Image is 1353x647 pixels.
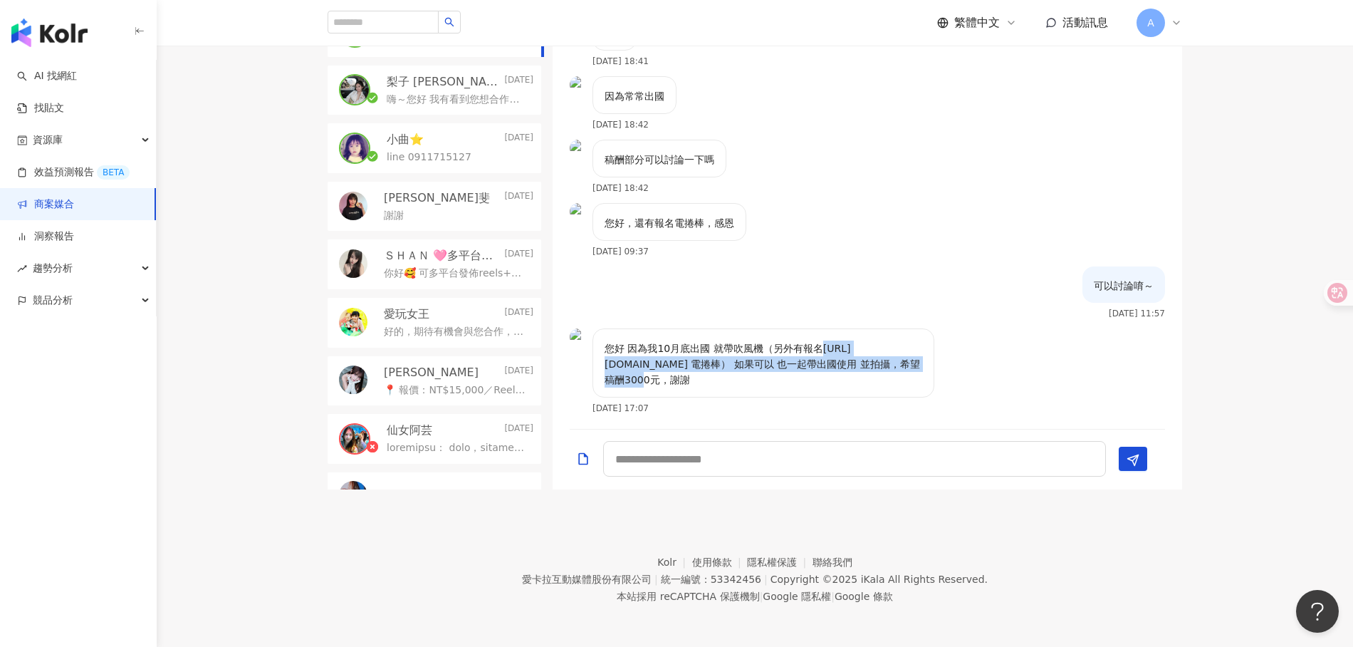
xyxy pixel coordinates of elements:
[835,591,893,602] a: Google 條款
[592,403,649,413] p: [DATE] 17:07
[339,481,367,509] img: KOL Avatar
[504,306,533,322] p: [DATE]
[654,574,658,585] span: |
[592,56,649,66] p: [DATE] 18:41
[605,88,664,104] p: 因為常常出國
[576,442,590,475] button: Add a file
[570,328,587,346] img: KOL Avatar
[504,423,533,438] p: [DATE]
[1062,16,1108,29] span: 活動訊息
[605,341,922,388] p: 您好 因為我10月底出國 就帶吹風機（另外有報名[URL][DOMAIN_NAME] 電捲棒） 如果可以 也一起帶出國使用 並拍攝，希望稿酬3000元，謝謝
[813,557,852,568] a: 聯絡我們
[339,308,367,336] img: KOL Avatar
[605,215,734,231] p: 您好，還有報名電捲棒，感恩
[692,557,748,568] a: 使用條款
[522,574,652,585] div: 愛卡拉互動媒體股份有限公司
[384,306,429,322] p: 愛玩女王
[954,15,1000,31] span: 繁體中文
[617,588,892,605] span: 本站採用 reCAPTCHA 保護機制
[387,423,432,438] p: 仙女阿芸
[33,252,73,284] span: 趨勢分析
[384,190,490,206] p: [PERSON_NAME]斐
[340,134,369,162] img: KOL Avatar
[17,101,64,115] a: 找貼文
[504,190,533,206] p: [DATE]
[387,441,528,455] p: loremipsu： dolo，sitametc，adipis、elitseddoeius。 tempor IN：utlab://etd.magnaaliq.eni/admi.5604/ VE：...
[763,591,831,602] a: Google 隱私權
[384,488,479,504] p: [PERSON_NAME]
[760,591,763,602] span: |
[570,76,587,93] img: KOL Avatar
[764,574,768,585] span: |
[504,74,533,90] p: [DATE]
[657,557,691,568] a: Kolr
[17,69,77,83] a: searchAI 找網紅
[384,383,528,398] p: 📍 報價：NT$15,000／Reels影片乙支 已包含拍攝＋剪輯＋廣告授權＋影片原檔授權＋2–3次審文修改，影片將以實際使用體驗為主，配合品牌指定文字與Hashtag露出。 📍 平台數據參考：...
[592,247,649,257] p: [DATE] 09:37
[384,209,404,223] p: 謝謝
[1296,590,1339,633] iframe: Help Scout Beacon - Open
[17,165,130,180] a: 效益預測報告BETA
[770,574,988,585] div: Copyright © 2025 All Rights Reserved.
[504,248,533,264] p: [DATE]
[387,93,528,107] p: 嗨～您好 我有看到您想合作旅行吹風機的商案
[340,425,369,453] img: KOL Avatar
[384,266,528,281] p: 你好🥰 可多平台發佈reels+於dcard、部落格簡單導入影片 Youtube /tiktok/小紅書/IG/FB/痞客邦/Dcard 並會分享至各大多個相關社團 - FB🩷商業模式 [URL...
[504,132,533,147] p: [DATE]
[17,264,27,274] span: rise
[339,366,367,394] img: KOL Avatar
[444,17,454,27] span: search
[384,365,479,381] p: [PERSON_NAME]
[384,325,528,339] p: 好的，期待有機會與您合作，謝謝！😊
[1109,309,1165,319] p: [DATE] 11:57
[570,140,587,157] img: KOL Avatar
[339,192,367,220] img: KOL Avatar
[17,197,74,212] a: 商案媒合
[1094,278,1154,294] p: 可以討論唷～
[33,284,73,316] span: 競品分析
[340,76,369,104] img: KOL Avatar
[387,74,501,90] p: 梨子 [PERSON_NAME]
[1147,15,1154,31] span: A
[339,249,367,278] img: KOL Avatar
[384,248,501,264] p: ＳＨＡＮ 🩷多平台發佈🩷Youtube /tiktok/小紅書/IG/FB/痞客邦/Dcard
[831,591,835,602] span: |
[747,557,813,568] a: 隱私權保護
[592,120,649,130] p: [DATE] 18:42
[592,183,649,193] p: [DATE] 18:42
[17,229,74,244] a: 洞察報告
[504,365,533,381] p: [DATE]
[605,152,714,167] p: 稿酬部分可以討論一下嗎
[661,574,761,585] div: 統一編號：53342456
[11,19,88,47] img: logo
[861,574,885,585] a: iKala
[387,150,471,165] p: line 0911715127
[33,124,63,156] span: 資源庫
[1119,447,1147,471] button: Send
[387,132,424,147] p: 小曲⭐️
[570,203,587,220] img: KOL Avatar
